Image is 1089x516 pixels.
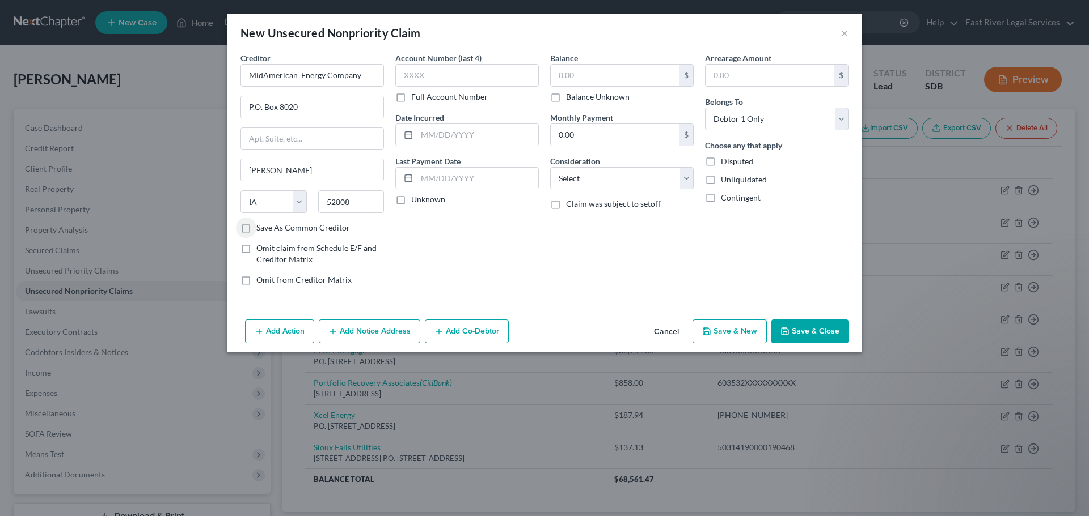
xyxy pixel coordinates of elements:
[241,96,383,118] input: Enter address...
[241,128,383,150] input: Apt, Suite, etc...
[705,52,771,64] label: Arrearage Amount
[425,319,509,343] button: Add Co-Debtor
[241,159,383,181] input: Enter city...
[693,319,767,343] button: Save & New
[551,124,679,146] input: 0.00
[550,155,600,167] label: Consideration
[721,193,761,202] span: Contingent
[1050,477,1078,505] iframe: Intercom live chat
[319,319,420,343] button: Add Notice Address
[240,25,420,41] div: New Unsecured Nonpriority Claim
[834,65,848,86] div: $
[551,65,679,86] input: 0.00
[566,91,630,103] label: Balance Unknown
[679,65,693,86] div: $
[395,155,461,167] label: Last Payment Date
[256,275,352,284] span: Omit from Creditor Matrix
[395,52,482,64] label: Account Number (last 4)
[417,124,538,146] input: MM/DD/YYYY
[240,64,384,87] input: Search creditor by name...
[256,243,377,264] span: Omit claim from Schedule E/F and Creditor Matrix
[706,65,834,86] input: 0.00
[771,319,849,343] button: Save & Close
[679,124,693,146] div: $
[245,319,314,343] button: Add Action
[721,156,753,166] span: Disputed
[411,194,445,205] label: Unknown
[645,321,688,343] button: Cancel
[417,168,538,189] input: MM/DD/YYYY
[395,64,539,87] input: XXXX
[395,112,444,123] label: Date Incurred
[566,199,661,208] span: Claim was subject to setoff
[721,174,767,184] span: Unliquidated
[256,222,350,233] label: Save As Common Creditor
[705,97,743,106] span: Belongs To
[411,91,488,103] label: Full Account Number
[841,26,849,40] button: ×
[318,190,385,213] input: Enter zip...
[240,53,271,63] span: Creditor
[550,112,613,123] label: Monthly Payment
[550,52,578,64] label: Balance
[705,139,782,151] label: Choose any that apply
